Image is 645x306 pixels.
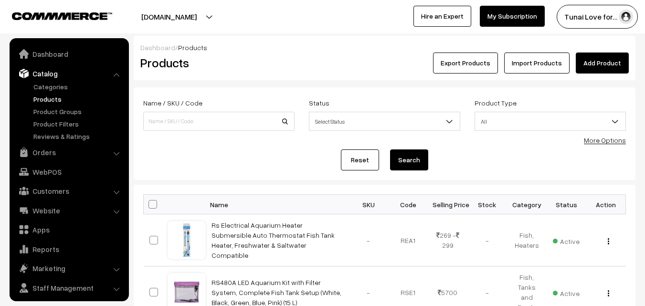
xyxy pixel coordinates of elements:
a: Customers [12,182,126,200]
div: / [140,42,629,53]
td: - [349,214,389,266]
label: Product Type [475,98,517,108]
label: Name / SKU / Code [143,98,202,108]
span: Products [178,43,207,52]
th: Category [507,195,547,214]
th: Stock [467,195,507,214]
a: Staff Management [12,279,126,296]
th: SKU [349,195,389,214]
span: Active [553,234,580,246]
td: - [467,214,507,266]
th: Selling Price [428,195,467,214]
a: Product Filters [31,119,126,129]
h2: Products [140,55,294,70]
button: Search [390,149,428,170]
span: Select Status [309,112,460,131]
a: Website [12,202,126,219]
a: Product Groups [31,106,126,116]
a: Rs Electrical Aquarium Heater Submersible Auto Thermostat Fish Tank Heater, Freshwater & Saltwate... [211,221,335,259]
span: All [475,112,626,131]
th: Name [206,195,349,214]
img: user [619,10,633,24]
img: Menu [608,290,609,296]
img: COMMMERCE [12,12,112,20]
a: Catalog [12,65,126,82]
a: Add Product [576,53,629,74]
img: Menu [608,238,609,244]
a: Apps [12,221,126,238]
a: More Options [584,136,626,144]
a: Marketing [12,260,126,277]
a: Reset [341,149,379,170]
a: Categories [31,82,126,92]
a: Hire an Expert [413,6,471,27]
a: Dashboard [140,43,175,52]
button: Export Products [433,53,498,74]
a: Products [31,94,126,104]
button: [DOMAIN_NAME] [108,5,230,29]
a: Dashboard [12,45,126,63]
span: Select Status [309,113,460,130]
a: Reports [12,241,126,258]
button: Tunai Love for… [557,5,638,29]
span: All [475,113,625,130]
th: Action [586,195,626,214]
input: Name / SKU / Code [143,112,295,131]
a: Orders [12,144,126,161]
th: Code [388,195,428,214]
a: WebPOS [12,163,126,180]
td: REA1 [388,214,428,266]
label: Status [309,98,329,108]
span: Active [553,286,580,298]
th: Status [547,195,586,214]
a: COMMMERCE [12,10,95,21]
td: 269 - 299 [428,214,467,266]
a: My Subscription [480,6,545,27]
td: Fish, Heaters [507,214,547,266]
a: Import Products [504,53,570,74]
a: Reviews & Ratings [31,131,126,141]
